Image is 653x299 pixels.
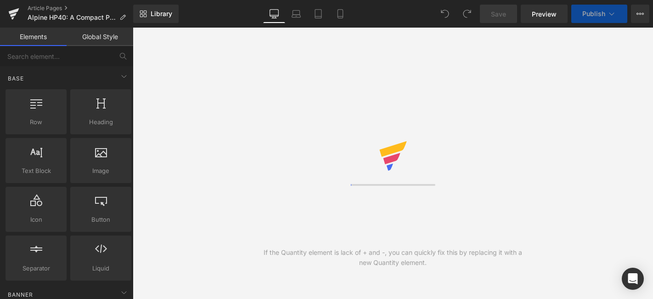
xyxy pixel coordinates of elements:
[151,10,172,18] span: Library
[521,5,568,23] a: Preview
[7,74,25,83] span: Base
[8,117,64,127] span: Row
[571,5,627,23] button: Publish
[491,9,506,19] span: Save
[73,166,129,176] span: Image
[285,5,307,23] a: Laptop
[307,5,329,23] a: Tablet
[8,166,64,176] span: Text Block
[28,5,133,12] a: Article Pages
[582,10,605,17] span: Publish
[73,117,129,127] span: Heading
[263,5,285,23] a: Desktop
[329,5,351,23] a: Mobile
[458,5,476,23] button: Redo
[8,215,64,224] span: Icon
[622,268,644,290] div: Open Intercom Messenger
[133,5,179,23] a: New Library
[67,28,133,46] a: Global Style
[532,9,557,19] span: Preview
[436,5,454,23] button: Undo
[631,5,649,23] button: More
[73,264,129,273] span: Liquid
[73,215,129,224] span: Button
[7,290,34,299] span: Banner
[28,14,116,21] span: Alpine HP40: A Compact Powerhouse in ComfortBilt’s Pellet Stove Lineup
[8,264,64,273] span: Separator
[263,247,523,268] div: If the Quantity element is lack of + and -, you can quickly fix this by replacing it with a new Q...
